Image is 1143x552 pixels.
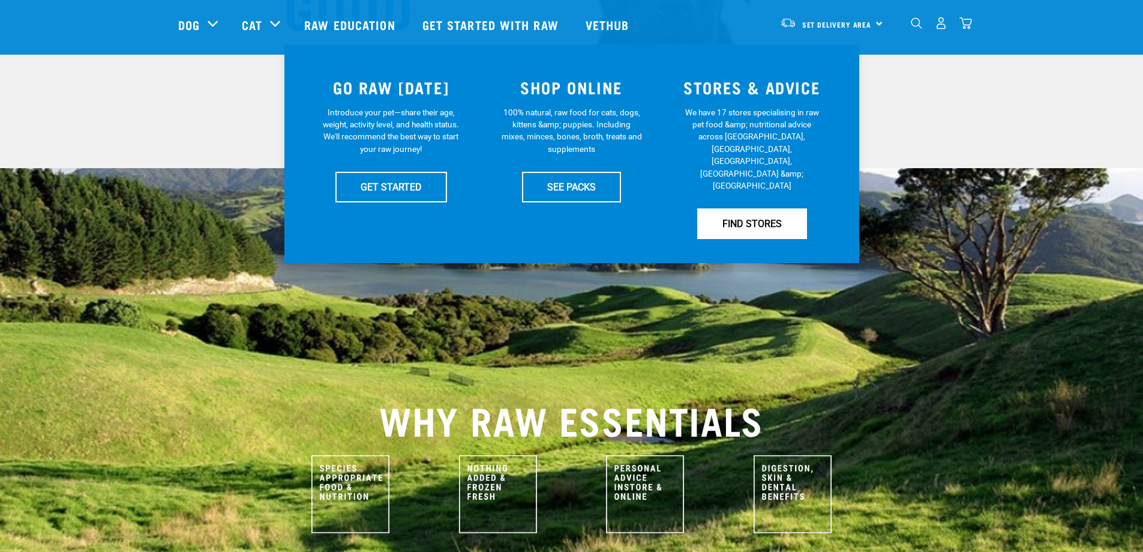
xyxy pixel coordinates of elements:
[959,17,972,29] img: home-icon@2x.png
[178,398,965,441] h2: WHY RAW ESSENTIALS
[501,106,642,156] p: 100% natural, raw food for cats, dogs, kittens &amp; puppies. Including mixes, minces, bones, bro...
[311,455,389,533] img: Species Appropriate Nutrition
[669,78,835,97] h3: STORES & ADVICE
[522,172,621,202] a: SEE PACKS
[178,16,200,34] a: Dog
[488,78,655,97] h3: SHOP ONLINE
[242,16,262,34] a: Cat
[410,1,574,49] a: Get started with Raw
[780,17,796,28] img: van-moving.png
[574,1,644,49] a: Vethub
[308,78,475,97] h3: GO RAW [DATE]
[911,17,922,29] img: home-icon-1@2x.png
[292,1,410,49] a: Raw Education
[606,455,684,533] img: Personal Advice
[802,22,872,26] span: Set Delivery Area
[697,208,807,238] a: FIND STORES
[754,455,832,533] img: Raw Benefits
[320,106,461,156] p: Introduce your pet—share their age, weight, activity level, and health status. We'll recommend th...
[335,172,447,202] a: GET STARTED
[935,17,947,29] img: user.png
[682,106,823,192] p: We have 17 stores specialising in raw pet food &amp; nutritional advice across [GEOGRAPHIC_DATA],...
[459,455,537,533] img: Nothing Added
